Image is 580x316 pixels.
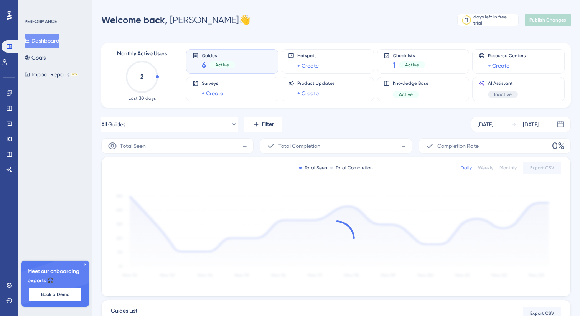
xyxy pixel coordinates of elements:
[297,61,319,70] a: + Create
[29,288,81,301] button: Book a Demo
[405,62,419,68] span: Active
[202,80,223,86] span: Surveys
[242,140,247,152] span: -
[101,14,168,25] span: Welcome back,
[202,53,235,58] span: Guides
[478,120,493,129] div: [DATE]
[117,49,167,58] span: Monthly Active Users
[28,267,83,285] span: Meet our onboarding experts 🎧
[244,117,282,132] button: Filter
[401,140,406,152] span: -
[523,162,561,174] button: Export CSV
[330,165,373,171] div: Total Completion
[297,53,319,59] span: Hotspots
[101,120,125,129] span: All Guides
[478,165,493,171] div: Weekly
[488,80,518,86] span: AI Assistant
[488,53,526,59] span: Resource Centers
[25,68,78,81] button: Impact ReportsBETA
[129,95,156,101] span: Last 30 days
[525,14,571,26] button: Publish Changes
[552,140,564,152] span: 0%
[140,73,143,80] text: 2
[120,141,146,151] span: Total Seen
[299,165,327,171] div: Total Seen
[499,165,517,171] div: Monthly
[297,89,319,98] a: + Create
[393,60,396,70] span: 1
[297,80,334,86] span: Product Updates
[278,141,320,151] span: Total Completion
[399,91,413,98] span: Active
[523,120,539,129] div: [DATE]
[215,62,229,68] span: Active
[262,120,274,129] span: Filter
[465,17,468,23] div: 11
[101,14,250,26] div: [PERSON_NAME] 👋
[25,34,59,48] button: Dashboard
[25,18,57,25] div: PERFORMANCE
[393,80,428,86] span: Knowledge Base
[202,89,223,98] a: + Create
[488,61,509,70] a: + Create
[25,51,46,65] button: Goals
[41,291,69,298] span: Book a Demo
[393,53,425,58] span: Checklists
[529,17,566,23] span: Publish Changes
[437,141,479,151] span: Completion Rate
[473,14,516,26] div: days left in free trial
[101,117,238,132] button: All Guides
[530,165,554,171] span: Export CSV
[461,165,472,171] div: Daily
[494,91,512,98] span: Inactive
[71,73,78,76] div: BETA
[202,60,206,70] span: 6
